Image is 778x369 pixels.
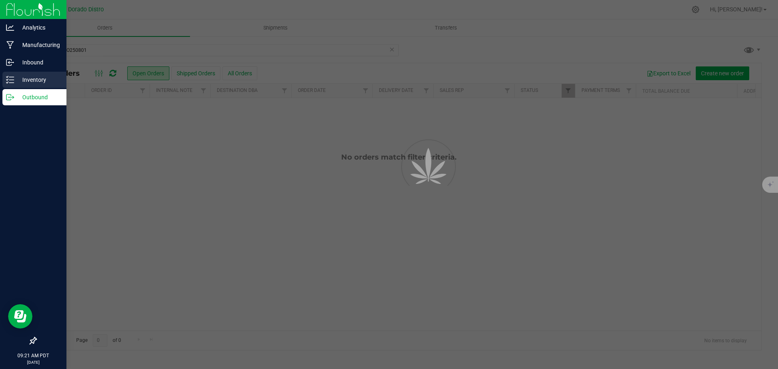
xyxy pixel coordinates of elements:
[8,304,32,328] iframe: Resource center
[6,23,14,32] inline-svg: Analytics
[14,58,63,67] p: Inbound
[6,58,14,66] inline-svg: Inbound
[14,75,63,85] p: Inventory
[6,41,14,49] inline-svg: Manufacturing
[14,92,63,102] p: Outbound
[4,352,63,359] p: 09:21 AM PDT
[6,76,14,84] inline-svg: Inventory
[14,23,63,32] p: Analytics
[4,359,63,365] p: [DATE]
[6,93,14,101] inline-svg: Outbound
[14,40,63,50] p: Manufacturing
